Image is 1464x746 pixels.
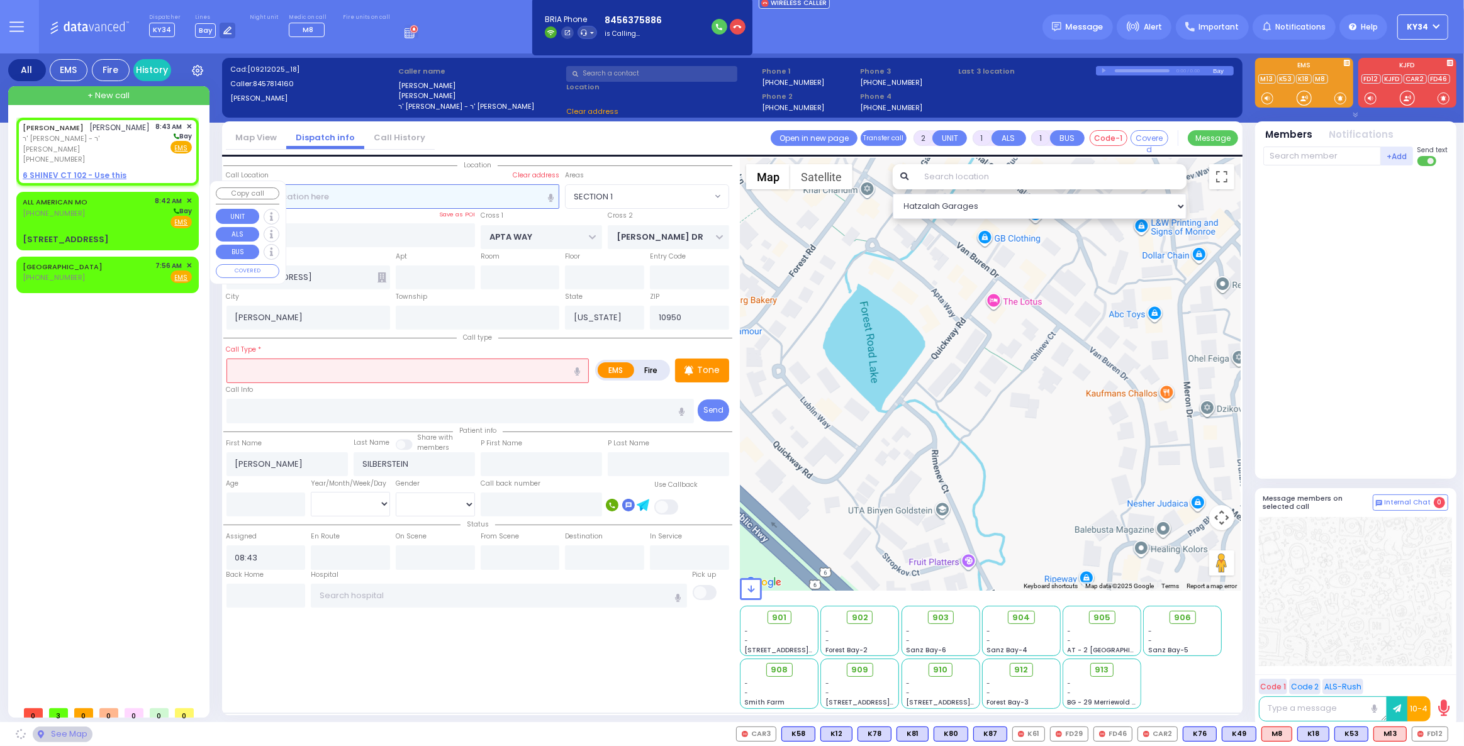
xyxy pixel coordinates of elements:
[781,727,815,742] div: BLS
[650,252,686,262] label: Entry Code
[1148,626,1152,636] span: -
[23,233,109,246] div: [STREET_ADDRESS]
[1095,664,1109,676] span: 913
[742,731,748,737] img: red-radio-icon.svg
[286,131,364,143] a: Dispatch info
[1093,611,1110,624] span: 905
[247,64,299,74] span: [09212025_18]
[149,23,175,37] span: KY34
[23,133,152,154] span: ר' [PERSON_NAME] - ר' [PERSON_NAME]
[650,292,659,302] label: ZIP
[545,14,597,25] span: BRIA Phone
[186,121,192,132] span: ✕
[906,679,910,688] span: -
[825,636,829,645] span: -
[986,679,990,688] span: -
[230,79,394,89] label: Caller:
[156,122,182,131] span: 8:43 AM
[1289,679,1321,694] button: Code 2
[1417,155,1438,167] label: Turn off text
[453,426,503,435] span: Patient info
[226,438,262,448] label: First Name
[396,252,407,262] label: Apt
[226,532,257,542] label: Assigned
[1209,550,1234,576] button: Drag Pegman onto the map to open Street View
[736,727,776,742] div: CAR3
[216,187,279,199] button: Copy call
[745,698,785,707] span: Smith Farm
[934,664,948,676] span: 910
[1014,664,1028,676] span: 912
[574,191,613,203] span: SECTION 1
[250,14,278,21] label: Night unit
[906,688,910,698] span: -
[230,93,394,104] label: [PERSON_NAME]
[216,245,259,260] button: BUS
[986,698,1029,707] span: Forest Bay-3
[565,292,583,302] label: State
[634,362,669,378] label: Fire
[1434,497,1445,508] span: 0
[1131,130,1168,146] button: Covered
[932,130,967,146] button: UNIT
[1277,74,1295,84] a: K53
[1012,727,1045,742] div: K61
[33,727,92,742] div: See map
[1259,679,1287,694] button: Code 1
[150,708,169,718] span: 0
[186,260,192,271] span: ✕
[8,59,46,81] div: All
[1361,74,1381,84] a: FD12
[1296,74,1312,84] a: K18
[1361,21,1378,33] span: Help
[566,82,758,92] label: Location
[417,443,449,452] span: members
[958,66,1096,77] label: Last 3 location
[745,636,749,645] span: -
[1258,74,1276,84] a: M13
[1209,164,1234,189] button: Toggle fullscreen view
[398,81,562,91] label: [PERSON_NAME]
[99,708,118,718] span: 0
[1407,21,1429,33] span: KY34
[156,261,182,270] span: 7:56 AM
[1263,494,1373,511] h5: Message members on selected call
[1199,21,1239,33] span: Important
[1385,498,1431,507] span: Internal Chat
[897,727,929,742] div: K81
[396,479,420,489] label: Gender
[1255,62,1353,71] label: EMS
[23,208,85,218] span: [PHONE_NUMBER]
[605,29,640,38] small: is Calling...
[1183,727,1217,742] div: BLS
[1373,727,1407,742] div: ALS
[566,66,737,82] input: Search a contact
[1174,611,1191,624] span: 906
[745,626,749,636] span: -
[1334,727,1368,742] div: BLS
[771,664,788,676] span: 908
[860,91,954,102] span: Phone 4
[23,154,85,164] span: [PHONE_NUMBER]
[377,272,386,282] span: Other building occupants
[1358,62,1456,71] label: KJFD
[439,210,475,219] label: Save as POI
[906,626,910,636] span: -
[226,385,254,395] label: Call Info
[23,197,87,207] a: ALL AMERICAN MO
[858,727,891,742] div: K78
[1068,698,1138,707] span: BG - 29 Merriewold S.
[654,480,698,490] label: Use Callback
[1093,727,1132,742] div: FD46
[226,170,269,181] label: Call Location
[1188,130,1238,146] button: Message
[398,66,562,77] label: Caller name
[986,636,990,645] span: -
[1376,500,1382,506] img: comment-alt.png
[565,532,603,542] label: Destination
[461,520,495,529] span: Status
[1183,727,1217,742] div: K76
[1068,645,1161,655] span: AT - 2 [GEOGRAPHIC_DATA]
[650,532,682,542] label: In Service
[396,292,427,302] label: Township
